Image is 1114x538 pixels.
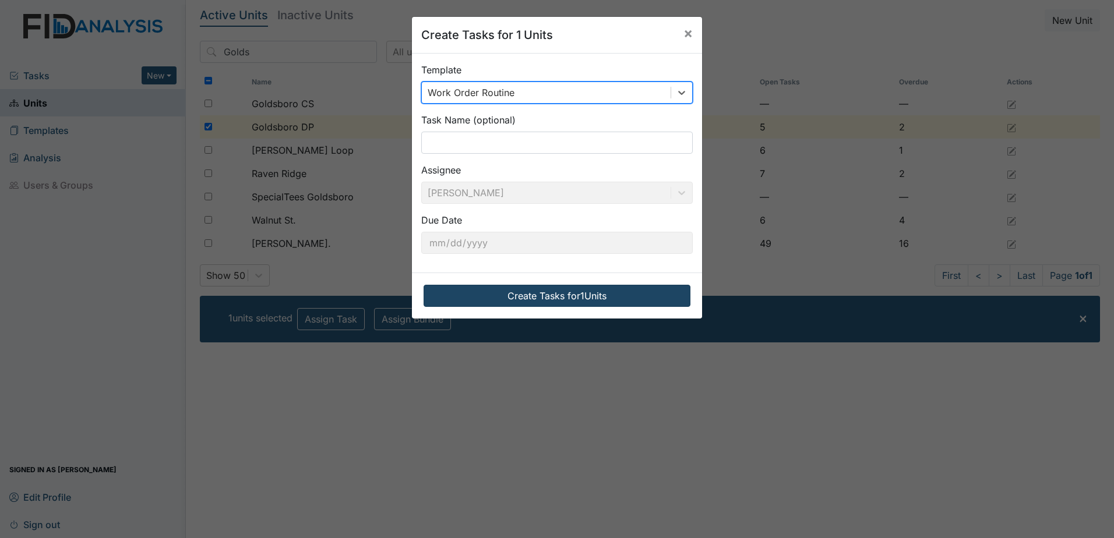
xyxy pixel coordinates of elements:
[421,113,516,127] label: Task Name (optional)
[421,213,462,227] label: Due Date
[424,285,690,307] button: Create Tasks for1Units
[421,163,461,177] label: Assignee
[421,63,461,77] label: Template
[683,24,693,41] span: ×
[421,26,553,44] h5: Create Tasks for 1 Units
[428,86,514,100] div: Work Order Routine
[674,17,702,49] button: Close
